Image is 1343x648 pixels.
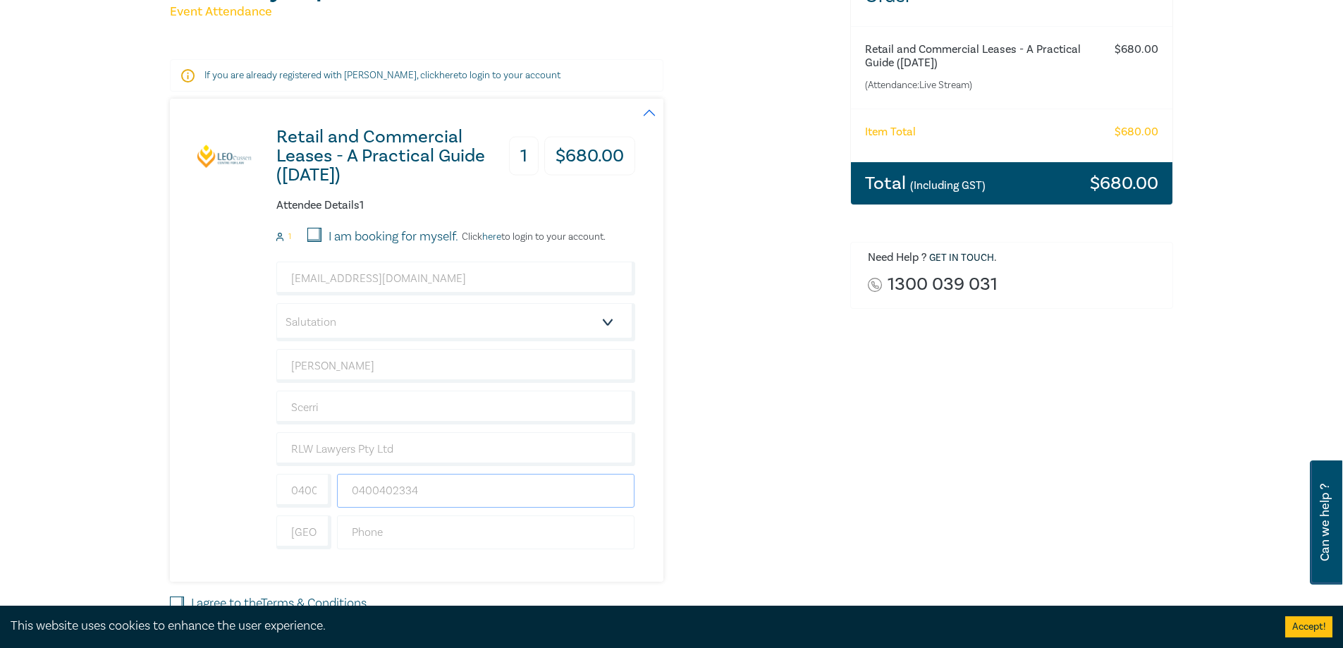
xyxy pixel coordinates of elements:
button: Accept cookies [1285,616,1332,637]
input: Mobile* [337,474,635,508]
h3: $ 680.00 [1090,174,1158,192]
input: Company [276,432,635,466]
small: 1 [288,232,291,242]
p: Click to login to your account. [458,231,606,243]
h5: Event Attendance [170,4,833,20]
input: +61 [276,474,331,508]
a: 1300 039 031 [888,275,998,294]
h6: Attendee Details 1 [276,199,635,212]
input: Last Name* [276,391,635,424]
h3: $ 680.00 [544,137,635,176]
a: Get in touch [929,252,994,264]
a: here [439,69,458,82]
h3: Retail and Commercial Leases - A Practical Guide ([DATE]) [276,128,508,185]
span: Can we help ? [1318,469,1332,576]
a: here [482,231,501,243]
h6: Item Total [865,126,916,139]
p: If you are already registered with [PERSON_NAME], click to login to your account [204,68,629,82]
h6: Need Help ? . [868,251,1163,265]
input: First Name* [276,349,635,383]
img: Retail and Commercial Leases - A Practical Guide (October 2025) [197,144,253,169]
label: I agree to the [191,594,367,613]
small: (Attendance: Live Stream ) [865,78,1103,92]
h6: $ 680.00 [1115,126,1158,139]
label: I am booking for myself. [329,228,458,246]
input: Phone [337,515,635,549]
input: Attendee Email* [276,262,635,295]
a: Terms & Conditions [261,595,367,611]
h6: Retail and Commercial Leases - A Practical Guide ([DATE]) [865,43,1103,70]
input: +61 [276,515,331,549]
h3: 1 [509,137,539,176]
h3: Total [865,174,986,192]
h6: $ 680.00 [1115,43,1158,56]
small: (Including GST) [910,178,986,192]
div: This website uses cookies to enhance the user experience. [11,617,1264,635]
